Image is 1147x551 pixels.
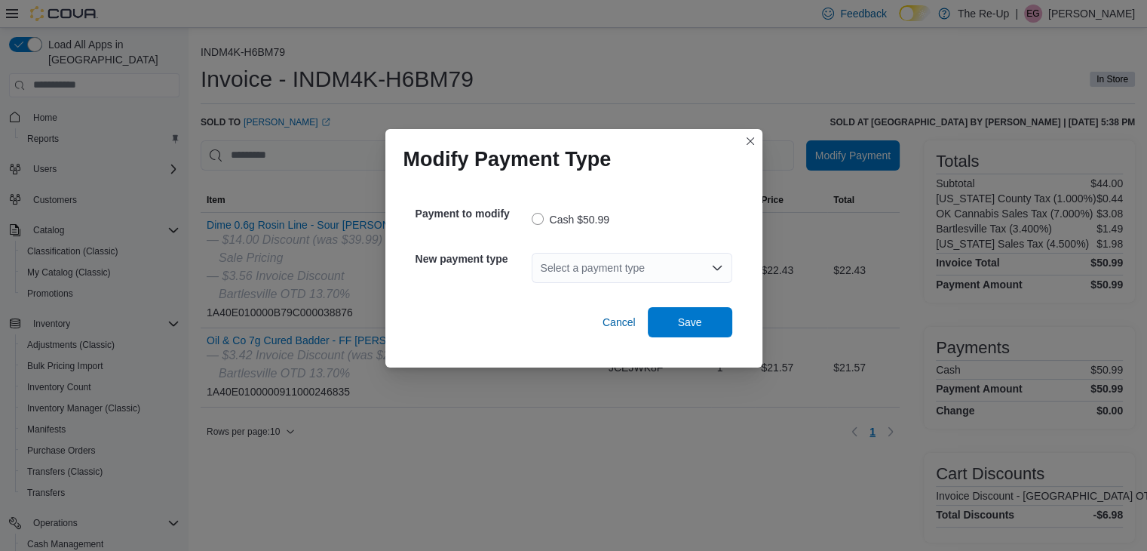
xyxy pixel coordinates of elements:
h5: New payment type [416,244,529,274]
h1: Modify Payment Type [403,147,612,171]
button: Open list of options [711,262,723,274]
button: Cancel [597,307,642,337]
h5: Payment to modify [416,199,529,229]
span: Cancel [603,315,636,330]
button: Closes this modal window [741,132,759,150]
label: Cash $50.99 [532,211,609,229]
button: Save [648,307,732,337]
span: Save [678,315,702,330]
input: Accessible screen reader label [541,259,542,277]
